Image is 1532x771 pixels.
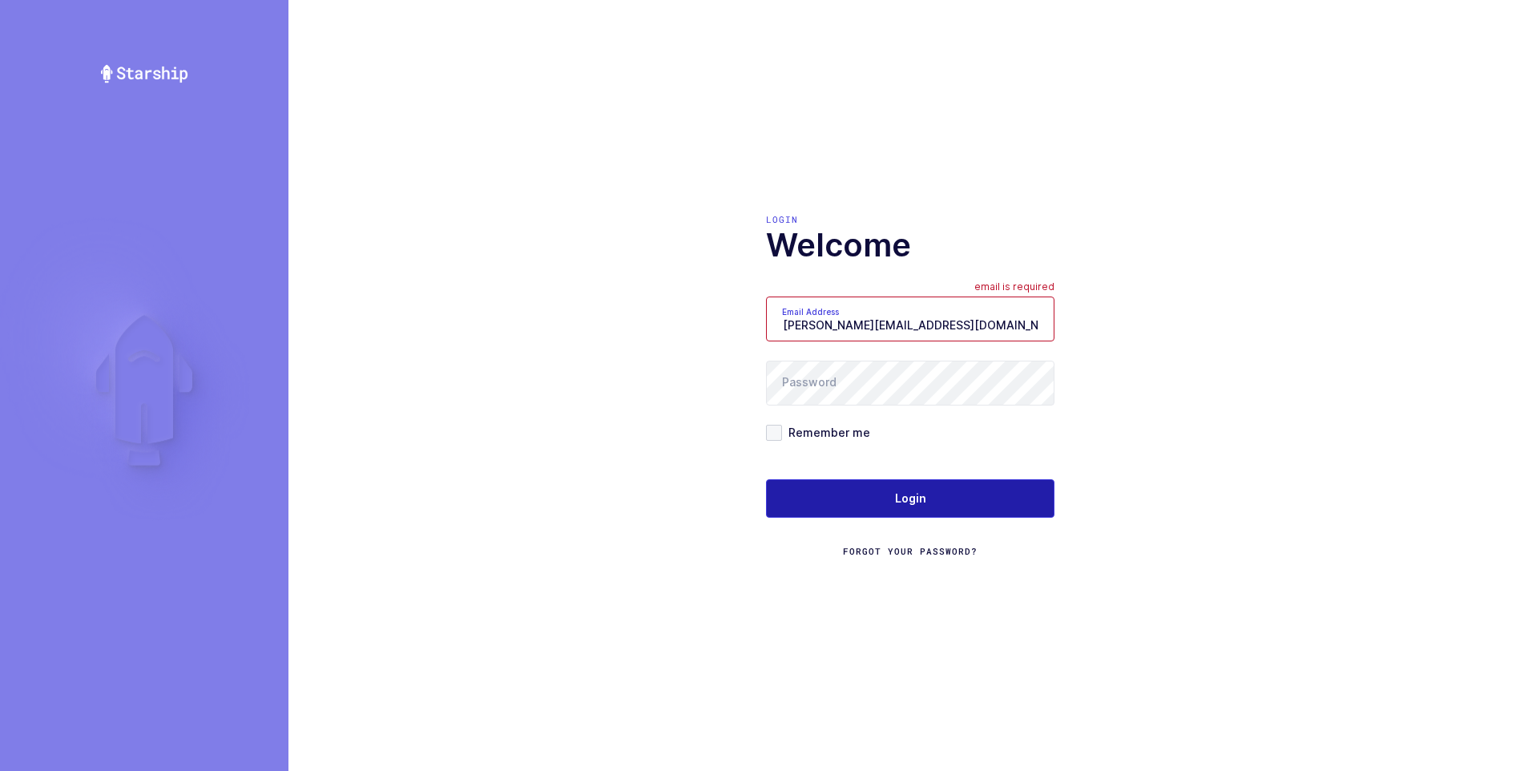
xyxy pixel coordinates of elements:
input: Password [766,361,1054,406]
a: Forgot Your Password? [843,545,978,558]
img: Starship [99,64,189,83]
button: Login [766,479,1054,518]
div: Login [766,213,1054,226]
input: Email Address [766,297,1054,341]
span: Remember me [782,425,870,440]
div: email is required [974,281,1054,297]
span: Login [895,490,926,507]
h1: Welcome [766,226,1054,264]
